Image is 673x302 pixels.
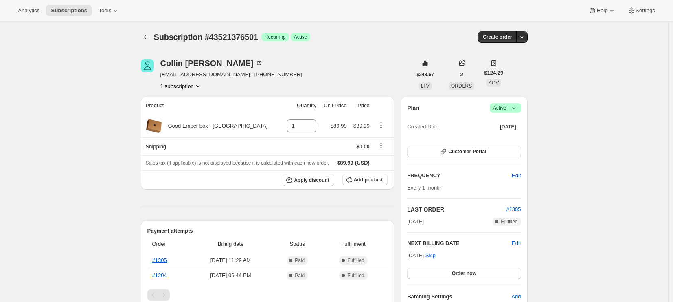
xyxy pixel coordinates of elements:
span: $124.29 [484,69,503,77]
span: $89.99 [353,123,370,129]
span: Recurring [265,34,286,40]
span: 2 [460,71,463,78]
span: Help [596,7,607,14]
span: Edit [512,172,521,180]
span: | [508,105,509,111]
span: Created Date [407,123,438,131]
button: Subscriptions [141,31,152,43]
button: Customer Portal [407,146,521,157]
span: Add product [354,176,383,183]
span: Fulfilled [347,272,364,279]
span: Paid [295,257,305,264]
span: Sales tax (if applicable) is not displayed because it is calculated with each new order. [146,160,329,166]
button: Product actions [375,121,388,130]
span: Collin Hunt [141,59,154,72]
h6: Batching Settings [407,293,511,301]
button: [DATE] [495,121,521,132]
button: Apply discount [283,174,334,186]
h2: Plan [407,104,419,112]
h2: LAST ORDER [407,205,506,214]
span: (USD) [353,159,370,167]
span: Analytics [18,7,39,14]
button: #1305 [506,205,521,214]
button: $248.57 [412,69,439,80]
span: Create order [483,34,512,40]
a: #1204 [152,272,167,278]
h2: FREQUENCY [407,172,512,180]
span: Tools [99,7,111,14]
button: Help [583,5,620,16]
span: Active [493,104,518,112]
span: LTV [421,83,430,89]
div: Collin [PERSON_NAME] [160,59,263,67]
span: $0.00 [356,143,370,150]
button: Add product [342,174,388,185]
span: Paid [295,272,305,279]
span: Add [511,293,521,301]
span: Fulfilled [501,218,517,225]
a: #1305 [506,206,521,212]
span: ORDERS [451,83,472,89]
button: Settings [623,5,660,16]
nav: Pagination [147,289,388,301]
button: Tools [94,5,124,16]
span: Subscription #43521376501 [154,33,258,42]
span: Fulfilled [347,257,364,264]
span: Fulfillment [324,240,383,248]
button: Shipping actions [375,141,388,150]
span: Status [276,240,319,248]
button: 2 [455,69,468,80]
span: Billing date [191,240,271,248]
button: Analytics [13,5,44,16]
span: [EMAIL_ADDRESS][DOMAIN_NAME] · [PHONE_NUMBER] [160,71,302,79]
button: Skip [421,249,441,262]
span: Order now [452,270,476,277]
button: Product actions [160,82,202,90]
button: Create order [478,31,517,43]
span: Customer Portal [448,148,486,155]
th: Unit Price [319,97,349,115]
button: Edit [507,169,526,182]
span: [DATE] [500,123,516,130]
button: Order now [407,268,521,279]
th: Product [141,97,282,115]
th: Price [349,97,372,115]
span: Subscriptions [51,7,87,14]
button: Subscriptions [46,5,92,16]
a: #1305 [152,257,167,263]
span: $248.57 [417,71,434,78]
img: product img [146,118,162,134]
span: Every 1 month [407,185,441,191]
h2: NEXT BILLING DATE [407,239,512,247]
th: Shipping [141,137,282,155]
span: Skip [425,251,436,260]
button: Edit [512,239,521,247]
h2: Payment attempts [147,227,388,235]
th: Order [147,235,189,253]
span: $89.99 [331,123,347,129]
div: Good Ember box - [GEOGRAPHIC_DATA] [162,122,268,130]
span: $89.99 [337,160,353,166]
span: Active [294,34,307,40]
span: [DATE] · 06:44 PM [191,271,271,280]
span: [DATE] · [407,252,436,258]
span: Apply discount [294,177,329,183]
span: [DATE] · 11:29 AM [191,256,271,265]
span: Settings [636,7,655,14]
span: AOV [489,80,499,86]
th: Quantity [281,97,319,115]
span: [DATE] [407,218,424,226]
